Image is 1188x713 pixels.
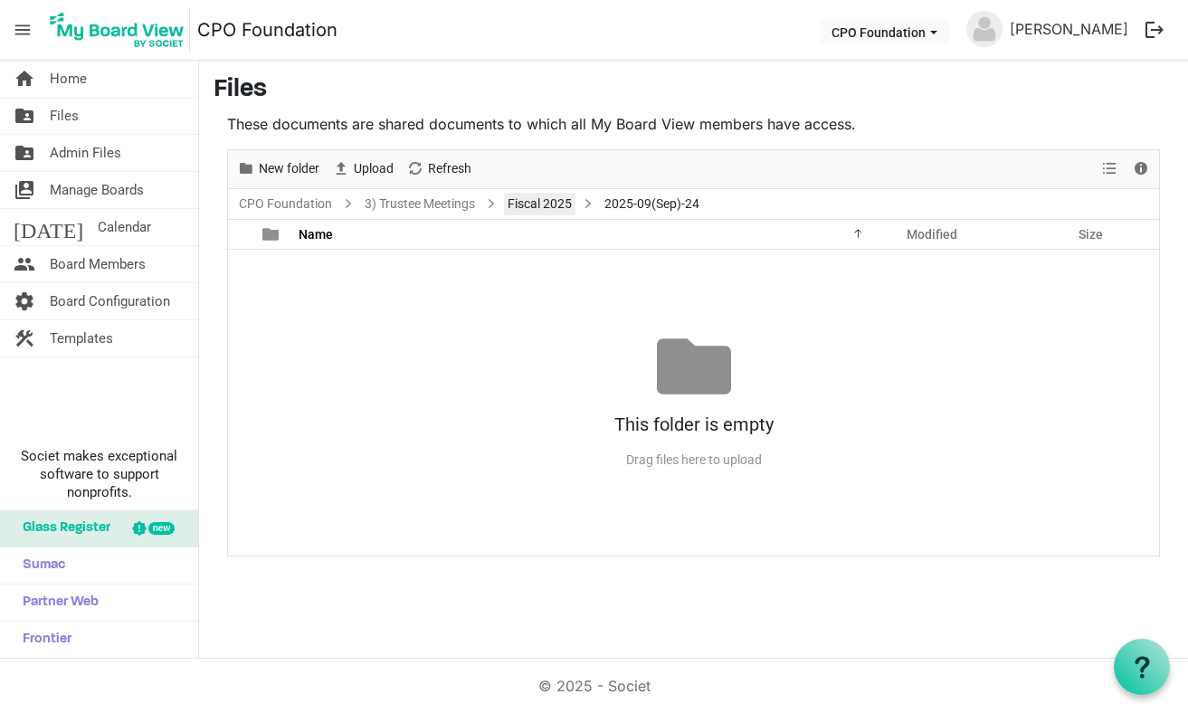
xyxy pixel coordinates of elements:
h3: Files [214,75,1174,106]
div: Drag files here to upload [228,445,1159,475]
span: Files [50,98,79,134]
a: CPO Foundation [197,12,337,48]
div: Refresh [400,150,478,188]
div: View [1095,150,1126,188]
div: This folder is empty [228,404,1159,445]
div: Upload [326,150,400,188]
span: Sumac [14,547,65,584]
span: Glass Register [14,510,110,547]
span: menu [5,13,40,47]
a: 3) Trustee Meetings [361,193,479,215]
span: Size [1079,227,1103,242]
span: Home [50,61,87,97]
button: New folder [234,157,323,180]
button: Details [1129,157,1154,180]
span: Partner Web [14,585,99,621]
span: [DATE] [14,209,83,245]
button: logout [1136,11,1174,49]
span: Name [299,227,333,242]
button: CPO Foundation dropdownbutton [820,19,949,44]
span: 2025-09(Sep)-24 [601,193,703,215]
span: New folder [257,157,321,180]
span: Calendar [98,209,151,245]
span: people [14,246,35,282]
p: These documents are shared documents to which all My Board View members have access. [227,113,1160,135]
a: Fiscal 2025 [504,193,575,215]
span: folder_shared [14,98,35,134]
span: Societ makes exceptional software to support nonprofits. [8,447,190,501]
span: construction [14,320,35,356]
span: settings [14,283,35,319]
span: Frontier [14,622,71,658]
a: CPO Foundation [235,193,336,215]
span: home [14,61,35,97]
button: View dropdownbutton [1098,157,1120,180]
div: Details [1126,150,1156,188]
span: switch_account [14,172,35,208]
a: [PERSON_NAME] [1003,11,1136,47]
span: folder_shared [14,135,35,171]
img: no-profile-picture.svg [966,11,1003,47]
span: Board Configuration [50,283,170,319]
img: My Board View Logo [44,7,190,52]
span: Admin Files [50,135,121,171]
div: new [148,522,175,535]
button: Upload [329,157,397,180]
span: Templates [50,320,113,356]
button: Refresh [404,157,475,180]
span: Refresh [426,157,473,180]
a: My Board View Logo [44,7,197,52]
div: New folder [231,150,326,188]
a: © 2025 - Societ [538,677,651,695]
span: Upload [352,157,395,180]
span: Manage Boards [50,172,144,208]
span: Board Members [50,246,146,282]
span: Modified [907,227,957,242]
